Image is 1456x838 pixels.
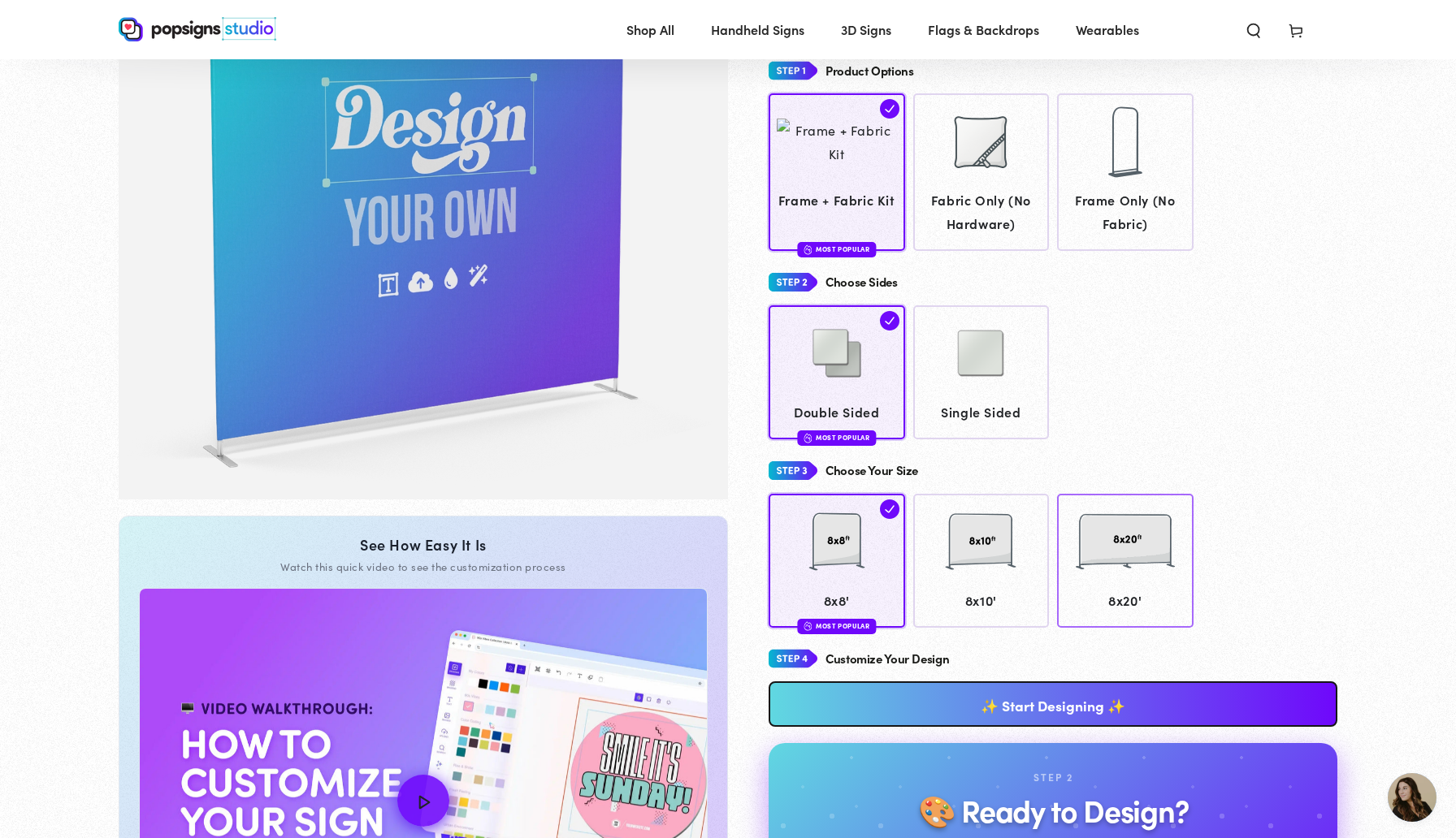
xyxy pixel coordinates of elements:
[921,400,1042,424] span: Single Sided
[1057,494,1194,628] a: 8x20' 8x20'
[916,8,1051,51] a: Flags & Backdrops
[804,244,812,255] img: fire.svg
[119,17,276,41] img: Popsigns Studio
[797,242,876,257] div: Most Popular
[921,188,1042,235] span: Fabric Only (No Hardware)
[880,311,899,330] img: check.svg
[1076,18,1139,41] span: Wearables
[777,119,898,166] img: Frame + Fabric Kit
[139,536,708,554] div: See How Easy It Is
[940,501,1021,582] img: 8x10'
[769,494,905,628] a: 8x8' 8x8' Most Popular
[804,620,812,632] img: fire.svg
[1065,188,1186,235] span: Frame Only (No Fabric)
[777,589,898,612] span: 8x8'
[1085,102,1166,183] img: Frame Only (No Fabric)
[825,652,949,666] h4: Customize Your Design
[1064,8,1151,51] a: Wearables
[1057,93,1194,251] a: Frame Only (No Fabric) Frame Only (No Fabric)
[921,589,1042,612] span: 8x10'
[769,267,817,297] img: Step 2
[1388,773,1436,822] div: Open chat
[825,464,918,477] h4: Choose Your Size
[1233,11,1275,47] summary: Search our site
[913,305,1050,439] a: Single Sided Single Sided
[711,18,804,41] span: Handheld Signs
[829,8,903,51] a: 3D Signs
[797,430,876,446] div: Most Popular
[626,18,674,41] span: Shop All
[913,93,1050,251] a: Fabric Only (No Hardware) Fabric Only (No Hardware)
[769,56,817,86] img: Step 1
[777,400,898,424] span: Double Sided
[841,18,891,41] span: 3D Signs
[699,8,817,51] a: Handheld Signs
[804,432,812,443] img: fire.svg
[1033,769,1073,787] div: Step 2
[918,793,1188,827] h2: 🎨 Ready to Design?
[769,644,817,674] img: Step 4
[769,681,1337,727] a: ✨ Start Designing ✨
[139,559,708,574] div: Watch this quick video to see the customization process
[880,499,899,519] img: check.svg
[1065,589,1186,612] span: 8x20'
[769,456,817,486] img: Step 3
[777,188,898,212] span: Frame + Fabric Kit
[769,93,905,251] a: Frame + Fabric Kit Frame + Fabric Kit Most Popular
[797,619,876,634] div: Most Popular
[825,64,913,78] h4: Product Options
[880,99,899,119] img: check.svg
[940,102,1021,183] img: Fabric Only (No Hardware)
[614,8,687,51] a: Shop All
[796,313,877,394] img: Double Sided
[825,275,898,289] h4: Choose Sides
[940,313,1021,394] img: Single Sided
[913,494,1050,628] a: 8x10' 8x10'
[928,18,1039,41] span: Flags & Backdrops
[769,305,905,439] a: Double Sided Double Sided Most Popular
[1076,501,1175,582] img: 8x20'
[796,501,877,582] img: 8x8'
